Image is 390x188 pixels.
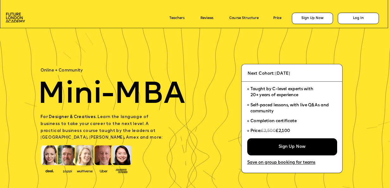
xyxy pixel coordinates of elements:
img: image-b7d05013-d886-4065-8d38-3eca2af40620.png [76,168,94,173]
span: For Designer & Creatives. L [41,115,100,119]
span: earn the language of business to take your career to the next level. A practical business course ... [41,115,162,140]
a: Save on group booking for teams [247,161,315,165]
a: Teachers [169,16,185,20]
span: Self-paced lessons, with live Q&As and community [250,103,330,113]
span: Next Cohort: [DATE] [248,72,290,76]
span: Online + Community [41,68,83,72]
span: £2,500 [261,129,276,133]
span: Completion certificate [250,119,297,123]
span: Mini-MBA [37,80,185,110]
img: image-aac980e9-41de-4c2d-a048-f29dd30a0068.png [6,13,25,22]
span: Price: [250,129,261,133]
a: Course Structure [229,16,259,20]
span: Taught by C-level experts with 20+ years of experience [250,87,313,97]
img: image-93eab660-639c-4de6-957c-4ae039a0235a.png [114,168,129,173]
a: Price [273,16,281,20]
a: Reviews [200,16,213,20]
img: image-388f4489-9820-4c53-9b08-f7df0b8d4ae2.png [42,168,57,173]
span: £2,100 [276,129,290,133]
img: image-b2f1584c-cbf7-4a77-bbe0-f56ae6ee31f2.png [60,169,75,173]
img: image-99cff0b2-a396-4aab-8550-cf4071da2cb9.png [96,169,111,173]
